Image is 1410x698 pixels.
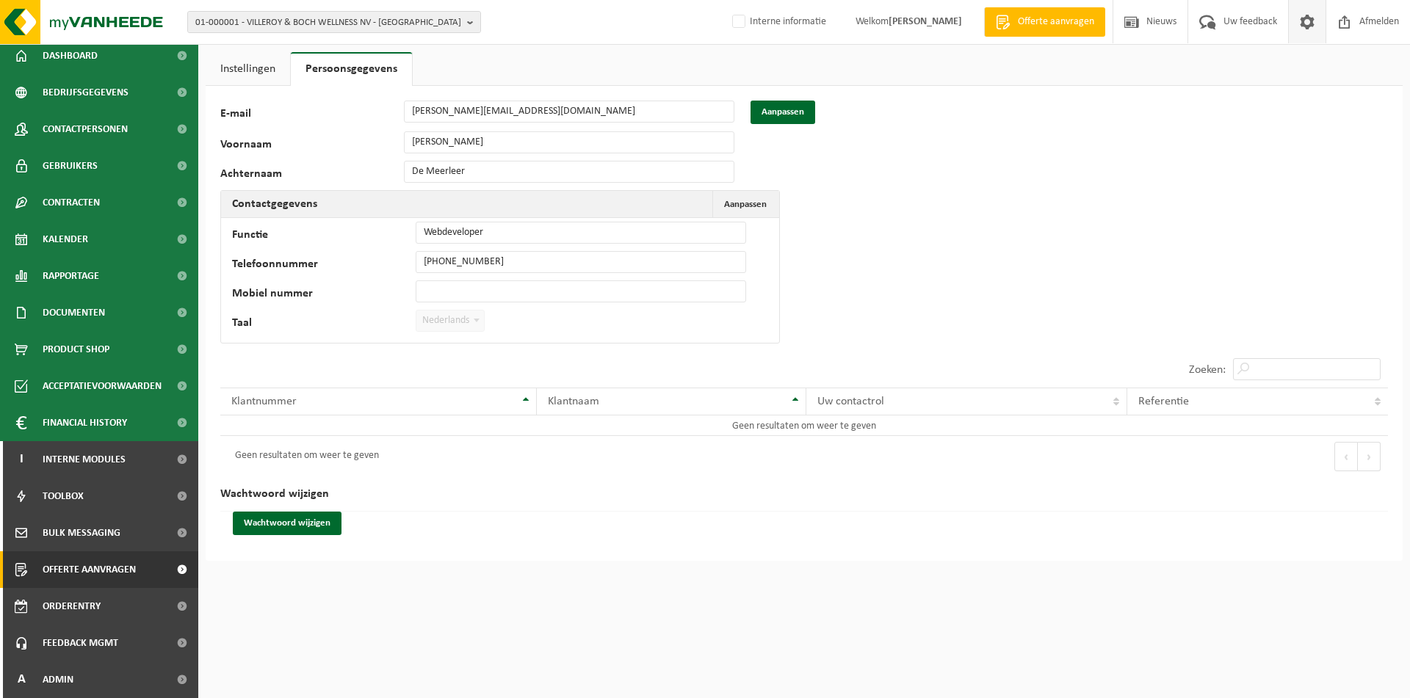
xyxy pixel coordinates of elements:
[15,661,28,698] span: A
[43,184,100,221] span: Contracten
[1334,442,1358,471] button: Previous
[1014,15,1098,29] span: Offerte aanvragen
[291,52,412,86] a: Persoonsgegevens
[220,168,404,183] label: Achternaam
[404,101,734,123] input: E-mail
[984,7,1105,37] a: Offerte aanvragen
[43,37,98,74] span: Dashboard
[232,258,416,273] label: Telefoonnummer
[187,11,481,33] button: 01-000001 - VILLEROY & BOCH WELLNESS NV - [GEOGRAPHIC_DATA]
[817,396,884,407] span: Uw contactrol
[751,101,815,124] button: Aanpassen
[228,443,379,470] div: Geen resultaten om weer te geven
[206,52,290,86] a: Instellingen
[43,551,136,588] span: Offerte aanvragen
[232,288,416,302] label: Mobiel nummer
[724,200,767,209] span: Aanpassen
[43,331,109,368] span: Product Shop
[43,404,127,441] span: Financial History
[43,661,73,698] span: Admin
[729,11,826,33] label: Interne informatie
[233,512,341,535] button: Wachtwoord wijzigen
[43,441,126,478] span: Interne modules
[43,221,88,258] span: Kalender
[548,396,599,407] span: Klantnaam
[1189,364,1226,376] label: Zoeken:
[221,191,328,217] h2: Contactgegevens
[220,108,404,124] label: E-mail
[232,317,416,332] label: Taal
[43,148,98,184] span: Gebruikers
[712,191,778,217] button: Aanpassen
[220,139,404,153] label: Voornaam
[231,396,297,407] span: Klantnummer
[43,258,99,294] span: Rapportage
[43,294,105,331] span: Documenten
[43,74,129,111] span: Bedrijfsgegevens
[220,477,1388,512] h2: Wachtwoord wijzigen
[43,368,162,404] span: Acceptatievoorwaarden
[889,16,962,27] strong: [PERSON_NAME]
[1358,442,1381,471] button: Next
[43,625,118,661] span: Feedback MGMT
[416,310,485,332] span: Nederlands
[232,229,416,244] label: Functie
[43,515,120,551] span: Bulk Messaging
[1138,396,1189,407] span: Referentie
[43,478,84,515] span: Toolbox
[195,12,461,34] span: 01-000001 - VILLEROY & BOCH WELLNESS NV - [GEOGRAPHIC_DATA]
[15,441,28,478] span: I
[416,310,484,331] span: Nederlands
[220,415,1388,436] td: Geen resultaten om weer te geven
[43,111,128,148] span: Contactpersonen
[43,588,166,625] span: Orderentry Goedkeuring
